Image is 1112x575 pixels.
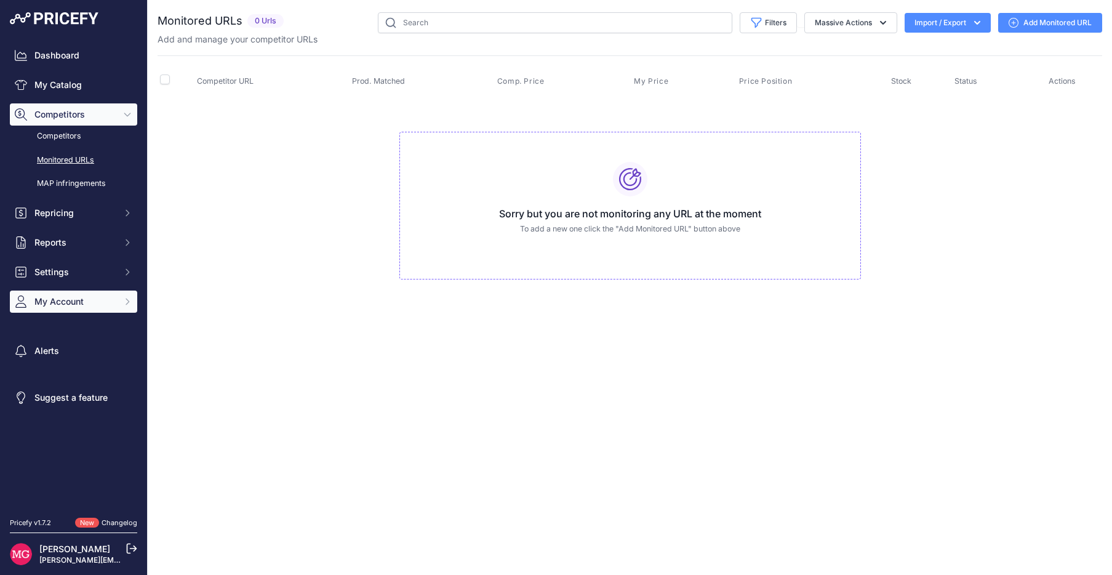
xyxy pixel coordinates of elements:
span: Comp. Price [497,76,545,86]
button: Massive Actions [804,12,897,33]
nav: Sidebar [10,44,137,503]
span: 0 Urls [247,14,284,28]
button: My Account [10,291,137,313]
span: Competitors [34,108,115,121]
a: Suggest a feature [10,387,137,409]
span: New [75,518,99,528]
button: Reports [10,231,137,254]
span: Competitor URL [197,76,254,86]
button: Price Position [739,76,794,86]
span: Status [954,76,977,86]
button: Repricing [10,202,137,224]
p: Add and manage your competitor URLs [158,33,318,46]
a: MAP infringements [10,173,137,195]
h3: Sorry but you are not monitoring any URL at the moment [410,206,850,221]
span: Repricing [34,207,115,219]
input: Search [378,12,732,33]
a: [PERSON_NAME] [39,544,110,554]
span: My Price [634,76,668,86]
button: Import / Export [905,13,991,33]
span: Settings [34,266,115,278]
span: Price Position [739,76,792,86]
p: To add a new one click the "Add Monitored URL" button above [410,223,850,235]
span: Stock [891,76,911,86]
a: [PERSON_NAME][EMAIL_ADDRESS][DOMAIN_NAME] [39,555,229,565]
a: Changelog [102,518,137,527]
div: Pricefy v1.7.2 [10,518,51,528]
a: Add Monitored URL [998,13,1102,33]
button: Filters [740,12,797,33]
span: Actions [1049,76,1076,86]
button: My Price [634,76,671,86]
button: Comp. Price [497,76,547,86]
button: Competitors [10,103,137,126]
a: Dashboard [10,44,137,66]
a: Monitored URLs [10,150,137,171]
h2: Monitored URLs [158,12,242,30]
a: Alerts [10,340,137,362]
a: My Catalog [10,74,137,96]
span: Reports [34,236,115,249]
button: Settings [10,261,137,283]
img: Pricefy Logo [10,12,98,25]
span: Prod. Matched [352,76,405,86]
a: Competitors [10,126,137,147]
span: My Account [34,296,115,308]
